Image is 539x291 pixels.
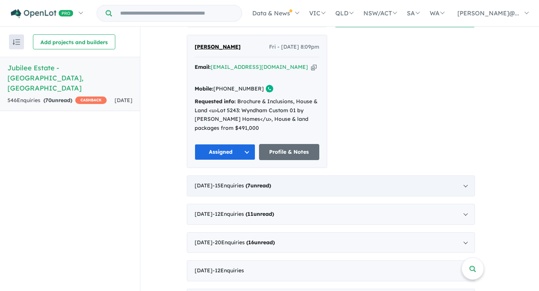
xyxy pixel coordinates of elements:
strong: Mobile: [195,85,213,92]
span: - 12 Enquir ies [213,267,244,274]
span: - 15 Enquir ies [213,182,271,189]
span: 70 [45,97,52,104]
a: [PERSON_NAME] [195,43,241,52]
div: [DATE] [187,232,475,253]
span: [DATE] [115,97,133,104]
strong: ( unread) [246,211,274,217]
span: [PERSON_NAME] [195,43,241,50]
button: Add projects and builders [33,34,115,49]
h5: Jubilee Estate - [GEOGRAPHIC_DATA] , [GEOGRAPHIC_DATA] [7,63,133,93]
div: [DATE] [187,175,475,196]
strong: Email: [195,64,211,70]
img: sort.svg [13,39,20,45]
img: Openlot PRO Logo White [11,9,73,18]
div: Brochure & Inclusions, House & Land <u>Lot 5243: Wyndham Custom 01 by [PERSON_NAME] Homes</u>, Ho... [195,97,319,133]
strong: Requested info: [195,98,236,105]
strong: ( unread) [43,97,72,104]
span: Fri - [DATE] 8:09pm [269,43,319,52]
input: Try estate name, suburb, builder or developer [113,5,240,21]
div: [DATE] [187,204,475,225]
a: [EMAIL_ADDRESS][DOMAIN_NAME] [211,64,308,70]
span: - 12 Enquir ies [213,211,274,217]
a: Profile & Notes [259,144,320,160]
strong: ( unread) [246,182,271,189]
span: 16 [248,239,254,246]
a: [PHONE_NUMBER] [213,85,264,92]
div: 546 Enquir ies [7,96,107,105]
button: Copy [311,63,317,71]
span: CASHBACK [75,97,107,104]
span: [PERSON_NAME]@... [457,9,519,17]
div: [DATE] [187,260,475,281]
button: Assigned [195,144,255,160]
span: - 20 Enquir ies [213,239,275,246]
strong: ( unread) [246,239,275,246]
span: 11 [247,211,253,217]
span: 7 [247,182,250,189]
